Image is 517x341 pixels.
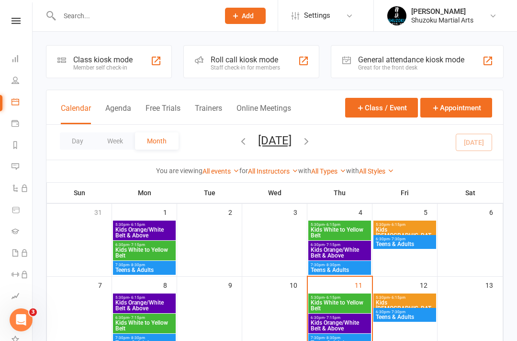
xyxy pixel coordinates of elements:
span: - 8:30pm [325,263,340,267]
span: Add [242,12,254,20]
span: - 7:15pm [129,316,145,320]
a: All Styles [359,167,394,175]
div: 8 [163,277,177,293]
a: Assessments [11,286,33,308]
a: Product Sales [11,200,33,222]
span: 6:30pm [375,310,434,314]
div: 1 [163,204,177,220]
span: - 8:30pm [129,336,145,340]
span: Kids White to Yellow Belt [115,320,174,331]
span: Kids [DEMOGRAPHIC_DATA] [375,227,434,244]
strong: with [298,167,311,175]
div: 13 [485,277,503,293]
button: Day [60,132,95,150]
span: - 7:15pm [129,243,145,247]
div: 4 [359,204,372,220]
a: Payments [11,114,33,135]
span: Kids Orange/White Belt & Above [115,300,174,311]
div: 11 [355,277,372,293]
a: All Types [311,167,346,175]
span: Teens & Adults [115,267,174,273]
button: Week [95,132,135,150]
span: 6:30pm [115,243,174,247]
div: 10 [290,277,307,293]
span: 7:30pm [115,263,174,267]
span: 6:30pm [375,237,434,241]
span: 7:30pm [310,336,369,340]
span: 6:30pm [310,243,369,247]
span: - 7:30pm [390,237,405,241]
button: Agenda [105,104,131,124]
button: Month [135,132,179,150]
a: All Instructors [248,167,298,175]
span: 5:30pm [375,295,434,300]
th: Thu [307,183,372,203]
span: 7:30pm [115,336,174,340]
span: Kids Orange/White Belt & Above [115,227,174,238]
span: 5:30pm [310,295,369,300]
span: - 6:15pm [129,295,145,300]
button: Trainers [195,104,222,124]
span: 5:30pm [375,223,434,227]
div: 9 [228,277,242,293]
div: 7 [98,277,112,293]
span: - 7:30pm [390,310,405,314]
div: Great for the front desk [358,64,464,71]
a: People [11,71,33,92]
strong: with [346,167,359,175]
span: Kids White to Yellow Belt [310,227,369,238]
span: 7:30pm [310,263,369,267]
span: Teens & Adults [310,267,369,273]
div: Roll call kiosk mode [211,55,280,64]
button: Appointment [420,98,492,118]
th: Sun [47,183,112,203]
span: 5:30pm [115,295,174,300]
button: Online Meetings [236,104,291,124]
span: 6:30pm [115,316,174,320]
span: Kids Orange/White Belt & Above [310,247,369,259]
strong: for [239,167,248,175]
div: [PERSON_NAME] [411,7,473,16]
span: - 8:30pm [325,336,340,340]
span: 3 [29,308,37,316]
a: Reports [11,135,33,157]
th: Sat [438,183,503,203]
img: thumb_image1723788528.png [387,6,406,25]
div: 3 [293,204,307,220]
div: General attendance kiosk mode [358,55,464,64]
span: 5:30pm [115,223,174,227]
button: Free Trials [146,104,180,124]
div: Shuzoku Martial Arts [411,16,473,24]
div: Class kiosk mode [73,55,133,64]
span: Kids White to Yellow Belt [115,247,174,259]
span: 6:30pm [310,316,369,320]
th: Mon [112,183,177,203]
th: Tue [177,183,242,203]
button: Calendar [61,104,91,124]
div: 6 [489,204,503,220]
span: Settings [304,5,330,26]
span: - 7:15pm [325,316,340,320]
a: Dashboard [11,49,33,71]
div: 5 [424,204,437,220]
strong: You are viewing [156,167,202,175]
button: Class / Event [345,98,418,118]
div: 12 [420,277,437,293]
span: - 6:15pm [129,223,145,227]
span: - 7:15pm [325,243,340,247]
th: Fri [372,183,438,203]
span: - 6:15pm [325,223,340,227]
a: Calendar [11,92,33,114]
span: Teens & Adults [375,241,434,247]
span: Teens & Adults [375,314,434,320]
span: Kids Orange/White Belt & Above [310,320,369,331]
button: [DATE] [258,134,292,147]
th: Wed [242,183,307,203]
div: 31 [94,204,112,220]
span: - 6:15pm [390,223,405,227]
iframe: Intercom live chat [10,308,33,331]
span: Kids [DEMOGRAPHIC_DATA] [375,300,434,317]
div: Staff check-in for members [211,64,280,71]
div: Member self check-in [73,64,133,71]
input: Search... [56,9,213,23]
